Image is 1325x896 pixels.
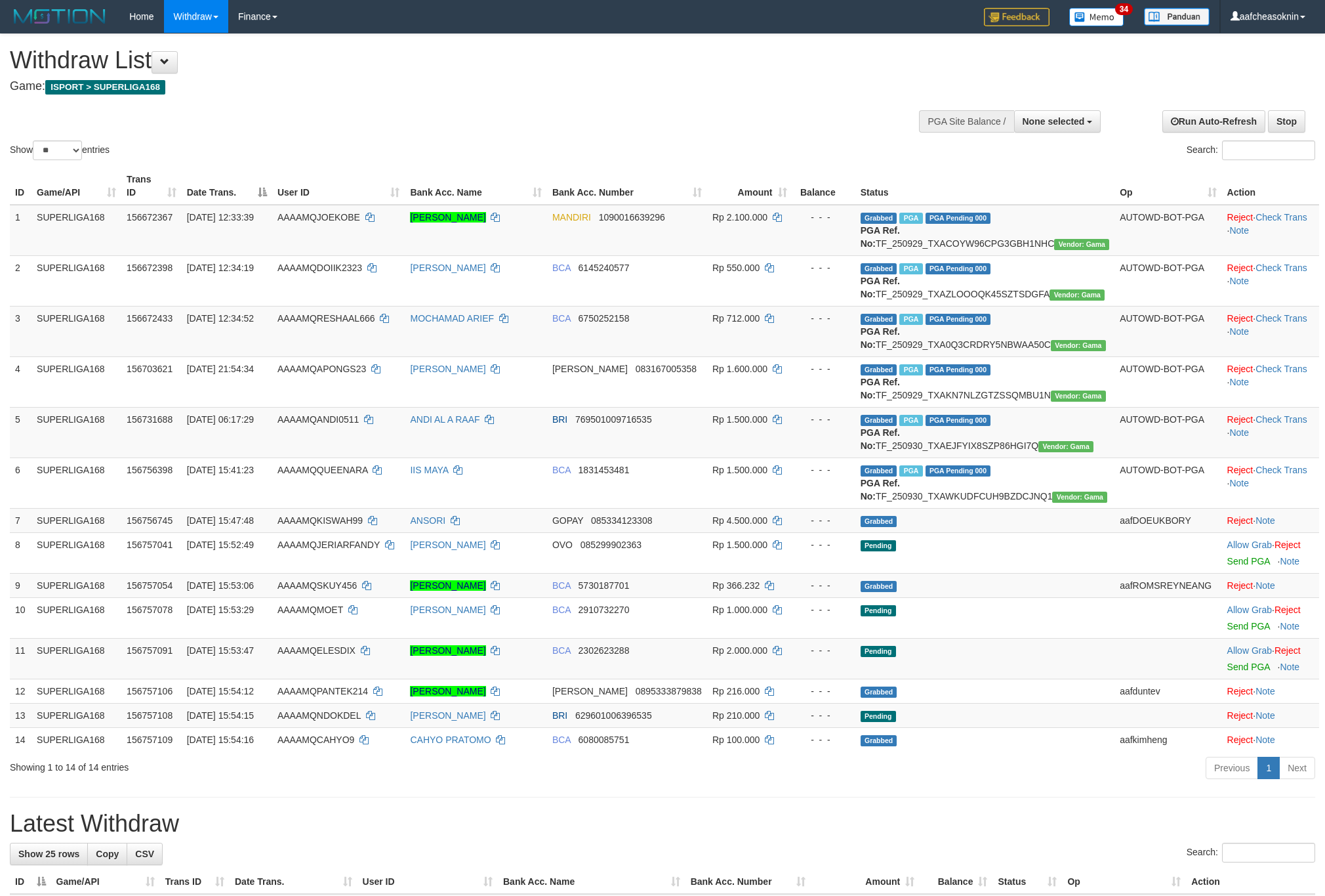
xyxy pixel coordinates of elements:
td: 2 [10,255,31,306]
span: BCA [552,313,571,324]
span: Grabbed [861,213,897,224]
a: Reject [1227,515,1254,526]
td: 11 [10,638,31,679]
span: Grabbed [861,465,897,477]
a: Reject [1227,735,1254,745]
td: · [1222,597,1319,638]
a: Note [1229,225,1249,236]
td: TF_250930_TXAEJFYIX8SZP86HGI7Q [855,407,1114,458]
span: AAAAMQCAHYO9 [277,735,354,745]
a: Send PGA [1227,556,1270,566]
span: Vendor URL: https://trx31.1velocity.biz [1052,492,1107,503]
a: Note [1229,276,1249,286]
span: Copy 6080085751 to clipboard [579,735,630,745]
label: Search: [1187,843,1315,863]
img: Button%20Memo.svg [1069,8,1124,26]
a: Reject [1227,313,1254,324]
a: 1 [1257,757,1280,779]
a: Note [1229,427,1249,438]
span: PGA Pending [926,364,991,375]
a: MOCHAMAD ARIEF [410,313,494,324]
span: MANDIRI [552,212,591,223]
span: Marked by aafsoycanthlai [899,263,922,274]
td: 6 [10,458,31,508]
td: 1 [10,205,31,256]
a: Reject [1227,710,1254,721]
span: 156672398 [127,263,173,273]
a: Note [1229,478,1249,488]
span: Rp 1.500.000 [712,540,767,550]
a: Note [1255,735,1275,745]
span: AAAAMQMOET [277,605,343,615]
td: 8 [10,532,31,573]
span: Pending [861,540,896,551]
span: 156757091 [127,645,173,656]
td: 10 [10,597,31,638]
td: SUPERLIGA168 [31,532,121,573]
span: 156672367 [127,212,173,223]
td: · [1222,727,1319,752]
td: · · [1222,407,1319,458]
span: [DATE] 06:17:29 [187,414,254,425]
a: ANSORI [410,515,445,526]
span: Rp 2.000.000 [712,645,767,656]
td: 7 [10,508,31,532]
span: AAAAMQJERIARFANDY [277,540,380,550]
span: Grabbed [861,415,897,426]
span: Marked by aafsengchandara [899,213,922,224]
div: - - - [798,211,850,224]
a: Check Trans [1255,263,1307,273]
td: 4 [10,356,31,407]
td: AUTOWD-BOT-PGA [1114,407,1221,458]
span: ISPORT > SUPERLIGA168 [45,80,165,95]
td: 13 [10,703,31,727]
span: Copy 085299902363 to clipboard [581,540,642,550]
th: Bank Acc. Number: activate to sort column ascending [547,167,707,205]
span: [DATE] 12:33:39 [187,212,254,223]
th: Amount: activate to sort column ascending [707,167,792,205]
th: Amount: activate to sort column ascending [811,870,920,894]
a: Send PGA [1227,621,1270,631]
th: Bank Acc. Name: activate to sort column ascending [498,870,685,894]
b: PGA Ref. No: [861,377,900,400]
a: Check Trans [1255,313,1307,324]
a: Check Trans [1255,414,1307,425]
span: AAAAMQSKUY456 [277,580,357,591]
span: Grabbed [861,364,897,375]
span: GOPAY [552,515,583,526]
span: BRI [552,414,567,425]
a: [PERSON_NAME] [410,580,485,591]
a: ANDI AL A RAAF [410,414,479,425]
span: PGA Pending [926,213,991,224]
th: Bank Acc. Name: activate to sort column ascending [405,167,546,205]
th: Trans ID: activate to sort column ascending [121,167,182,205]
span: AAAAMQKISWAH99 [277,515,363,526]
span: Rp 550.000 [712,263,760,273]
span: 156757041 [127,540,173,550]
td: TF_250929_TXA0Q3CRDRY5NBWAA50C [855,306,1114,356]
div: - - - [798,261,850,274]
span: [DATE] 15:47:48 [187,515,254,526]
td: · [1222,532,1319,573]
span: · [1227,605,1274,615]
td: 5 [10,407,31,458]
th: Balance [792,167,855,205]
span: AAAAMQANDI0511 [277,414,359,425]
a: Reject [1274,645,1301,656]
span: Copy 2302623288 to clipboard [579,645,630,656]
span: Copy 1831453481 to clipboard [579,465,630,475]
b: PGA Ref. No: [861,276,900,299]
b: PGA Ref. No: [861,326,900,350]
th: Trans ID: activate to sort column ascending [160,870,230,894]
span: Rp 366.232 [712,580,760,591]
a: Reject [1227,686,1254,696]
span: [DATE] 12:34:52 [187,313,254,324]
span: Grabbed [861,581,897,592]
td: TF_250929_TXACOYW96CPG3GBH1NHC [855,205,1114,256]
td: SUPERLIGA168 [31,508,121,532]
td: SUPERLIGA168 [31,407,121,458]
td: SUPERLIGA168 [31,638,121,679]
span: Vendor URL: https://trx31.1velocity.biz [1054,239,1109,250]
span: [DATE] 15:53:06 [187,580,254,591]
a: [PERSON_NAME] [410,263,485,273]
